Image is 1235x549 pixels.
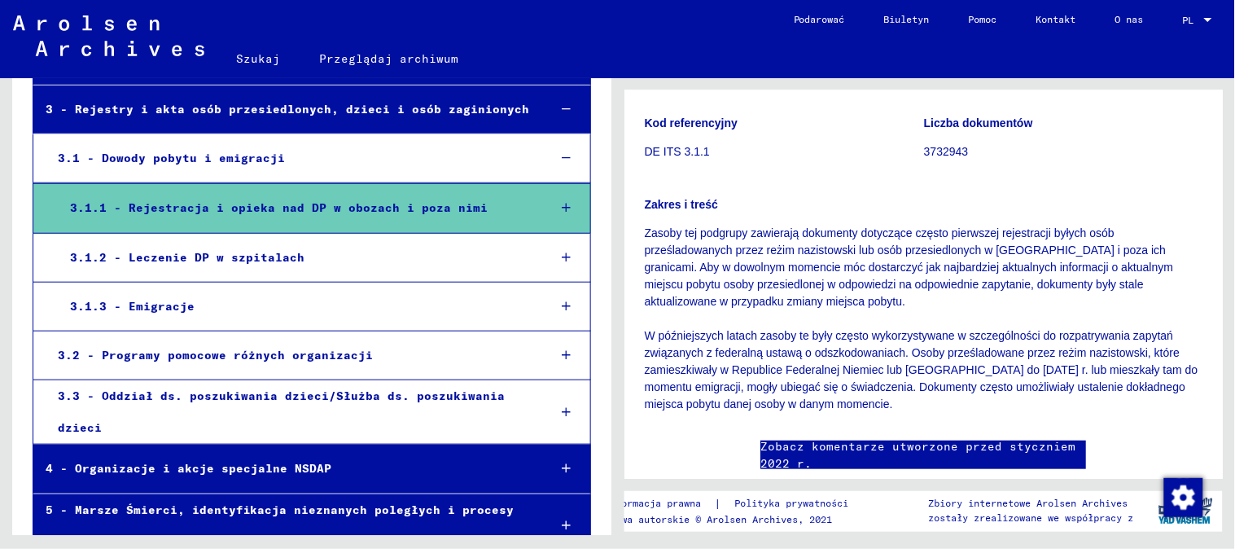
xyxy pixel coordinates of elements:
font: Kontakt [1036,13,1076,25]
a: Szukaj [217,39,300,78]
font: Zobacz komentarze utworzone przed styczniem 2022 r. [760,439,1075,471]
a: Polityka prywatności [721,495,868,512]
font: Zasoby tej podgrupy zawierają dokumenty dotyczące często pierwszej rejestracji byłych osób prześl... [645,226,1174,308]
font: zostały zrealizowane we współpracy z [928,512,1133,524]
font: Prawa autorskie © Arolsen Archives, 2021 [604,513,832,525]
font: 3 - Rejestry i akta osób przesiedlonych, dzieci i osób zaginionych [46,102,529,116]
img: Arolsen_neg.svg [13,15,204,56]
font: Pomoc [969,13,997,25]
img: yv_logo.png [1155,490,1216,531]
font: 3.3 - Oddział ds. poszukiwania dzieci/Służba ds. poszukiwania dzieci [58,389,505,435]
font: | [714,496,721,511]
font: Liczba dokumentów [924,116,1033,130]
font: Polityka prywatności [734,497,848,509]
font: W późniejszych latach zasoby te były często wykorzystywane w szczególności do rozpatrywania zapyt... [645,329,1198,411]
img: Zmiana zgody [1164,478,1203,517]
font: DE ITS 3.1.1 [645,145,710,158]
div: Zmiana zgody [1163,477,1202,516]
font: Przeglądaj archiwum [320,51,459,66]
font: Zakres i treść [645,198,718,211]
font: 5 - Marsze Śmierci, identyfikacja nieznanych poległych i procesy nazistowskie [46,503,514,549]
a: Przeglądaj archiwum [300,39,479,78]
font: O nas [1115,13,1144,25]
font: 4 - Organizacje i akcje specjalne NSDAP [46,461,331,476]
font: Kod referencyjny [645,116,738,130]
font: Biuletyn [884,13,930,25]
font: Zbiory internetowe Arolsen Archives [928,497,1128,509]
font: 3.1.1 - Rejestracja i opieka nad DP w obozach i poza nimi [70,200,488,215]
font: 3732943 [924,145,969,158]
font: 3.1 - Dowody pobytu i emigracji [58,151,285,165]
font: Informacja prawna [604,497,701,509]
a: Informacja prawna [604,495,714,512]
font: Podarować [794,13,845,25]
font: 3.2 - Programy pomocowe różnych organizacji [58,348,373,362]
a: Zobacz komentarze utworzone przed styczniem 2022 r. [760,438,1086,472]
font: PL [1183,14,1194,26]
font: 3.1.3 - Emigracje [70,299,195,314]
font: 3.1.2 - Leczenie DP w szpitalach [70,250,304,265]
font: Szukaj [237,51,281,66]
